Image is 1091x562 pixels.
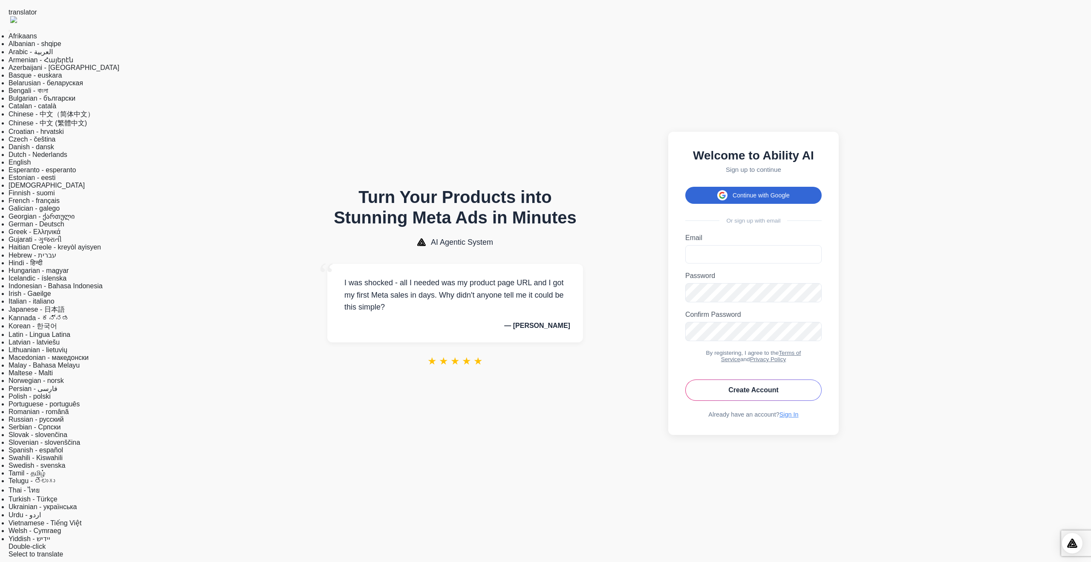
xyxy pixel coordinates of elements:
a: Romanian - română [9,408,69,415]
a: Persian - ‎‫فارسی‬‎ [9,385,58,392]
a: Belarusian - беларуская [9,79,83,87]
a: Danish - dansk [9,143,54,151]
a: Italian - italiano [9,298,55,305]
a: English [9,159,31,166]
a: Yiddish - יידיש [9,535,50,542]
a: Bulgarian - български [9,95,75,102]
a: Privacy Policy [750,356,786,362]
a: Dutch - Nederlands [9,151,67,158]
a: Hungarian - magyar [9,267,69,274]
a: French - français [9,197,60,204]
a: Tamil - தமிழ் [9,469,45,477]
a: Urdu - ‎‫اردو‬‎ [9,511,41,519]
a: Sign In [779,411,799,418]
button: Continue with Google [685,187,822,204]
a: Lithuanian - lietuvių [9,346,67,353]
p: Sign up to continue [685,166,822,173]
a: Galician - galego [9,205,60,212]
div: By registering, I agree to the and [685,350,822,362]
a: Catalan - català [9,102,56,110]
a: Kannada - ಕನ್ನಡ [9,314,69,322]
a: Afrikaans [9,32,37,40]
span: ★ [462,355,471,367]
a: [DEMOGRAPHIC_DATA] [9,182,85,189]
a: Bengali - বাংলা [9,87,48,94]
a: Macedonian - македонски [9,354,89,361]
a: Malay - Bahasa Melayu [9,362,80,369]
a: Serbian - Српски [9,423,61,431]
h1: Turn Your Products into Stunning Meta Ads in Minutes [327,187,583,228]
a: Latvian - latviešu [9,339,60,346]
a: Croatian - hrvatski [9,128,64,135]
a: Estonian - eesti [9,174,55,181]
img: AI Agentic System Logo [417,238,426,246]
h2: Welcome to Ability AI [685,149,822,162]
a: Maltese - Malti [9,369,53,377]
a: Georgian - ქართული [9,213,75,220]
a: Hebrew - ‎‫עברית‬‎ [9,252,56,259]
p: I was shocked - all I needed was my product page URL and I got my first Meta sales in days. Why d... [340,277,570,313]
a: Arabic - ‎‫العربية‬‎ [9,48,53,55]
span: AI Agentic System [431,238,493,247]
img: right-arrow.png [10,16,17,23]
div: translator [9,9,119,16]
a: Esperanto - esperanto [9,166,76,174]
div: Already have an account? [685,411,822,418]
a: Albanian - shqipe [9,40,61,47]
a: Polish - polski [9,393,51,400]
a: Finnish - suomi [9,189,55,197]
a: Hindi - हिन्दी [9,259,43,267]
a: Chinese - 中文（简体中文） [9,110,94,118]
a: Welsh - Cymraeg [9,527,61,534]
span: ★ [427,355,437,367]
a: Armenian - Հայերէն [9,56,73,64]
div: Or sign up with email [685,217,822,224]
a: Gujarati - ગુજરાતી [9,236,62,243]
a: Haitian Creole - kreyòl ayisyen [9,243,101,251]
button: Create Account [685,379,822,401]
span: Select to translate [9,550,63,558]
a: Telugu - తెలుగు [9,477,55,484]
label: Password [685,272,822,280]
a: Irish - Gaeilge [9,290,51,297]
a: Greek - Ελληνικά [9,228,61,235]
a: Swahili - Kiswahili [9,454,63,461]
a: Terms of Service [721,350,801,362]
a: Vietnamese - Tiếng Việt [9,519,82,527]
span: Double-click [9,543,46,550]
label: Confirm Password [685,311,822,319]
a: Portuguese - português [9,400,80,408]
a: Slovak - slovenčina [9,431,67,438]
a: Latin - Lingua Latina [9,331,70,338]
a: Czech - čeština [9,136,55,143]
a: Ukrainian - українська [9,503,77,510]
a: Chinese - 中文 (繁體中文) [9,119,87,127]
p: — [PERSON_NAME] [340,322,570,330]
span: ★ [473,355,483,367]
a: Russian - русский [9,416,63,423]
a: Japanese - 日本語 [9,306,65,313]
a: Turkish - Türkçe [9,495,58,503]
span: “ [319,255,334,294]
a: Icelandic - íslenska [9,275,66,282]
a: Korean - 한국어 [9,322,57,330]
label: Email [685,234,822,242]
a: Spanish - español [9,446,63,454]
div: Open Intercom Messenger [1062,533,1082,553]
a: Swedish - svenska [9,462,65,469]
a: Azerbaijani - [GEOGRAPHIC_DATA] [9,64,119,71]
a: Norwegian - norsk [9,377,64,384]
a: Slovenian - slovenščina [9,439,80,446]
span: ★ [450,355,460,367]
a: Thai - ไทย [9,487,40,494]
a: Basque - euskara [9,72,62,79]
a: Indonesian - Bahasa Indonesia [9,282,103,290]
span: ★ [439,355,448,367]
a: German - Deutsch [9,220,64,228]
